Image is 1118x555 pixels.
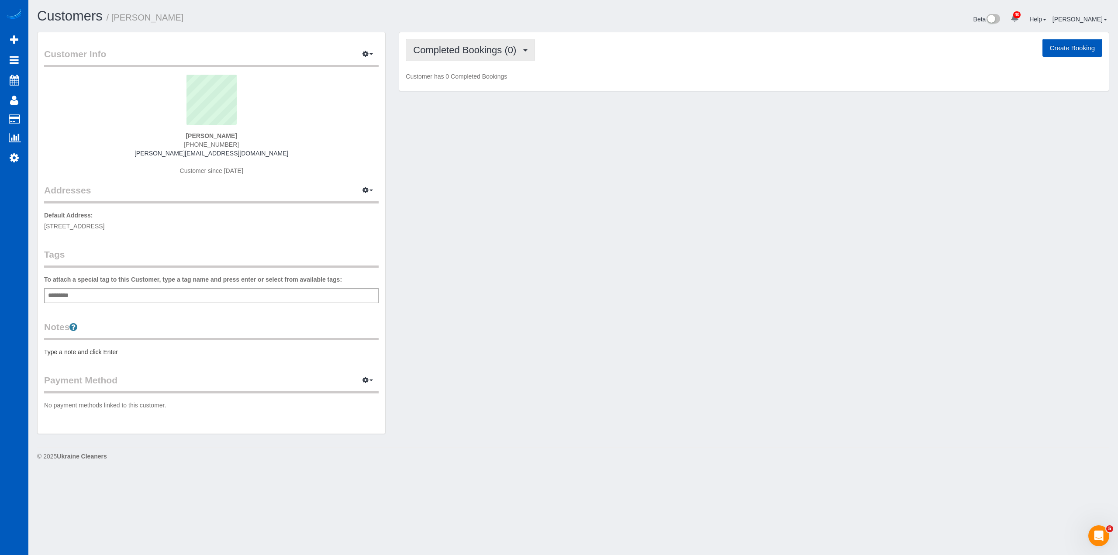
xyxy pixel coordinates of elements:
a: Help [1029,16,1046,23]
p: Customer has 0 Completed Bookings [406,72,1102,81]
iframe: Intercom live chat [1088,525,1109,546]
pre: Type a note and click Enter [44,348,379,356]
div: © 2025 [37,452,1109,461]
span: [STREET_ADDRESS] [44,223,104,230]
legend: Tags [44,248,379,268]
span: [PHONE_NUMBER] [184,141,239,148]
a: [PERSON_NAME] [1052,16,1107,23]
strong: [PERSON_NAME] [186,132,237,139]
span: 40 [1013,11,1021,18]
button: Completed Bookings (0) [406,39,535,61]
a: Beta [973,16,1001,23]
label: To attach a special tag to this Customer, type a tag name and press enter or select from availabl... [44,275,342,284]
small: / [PERSON_NAME] [107,13,184,22]
span: Customer since [DATE] [180,167,243,174]
legend: Customer Info [44,48,379,67]
p: No payment methods linked to this customer. [44,401,379,410]
a: 40 [1006,9,1023,28]
span: Completed Bookings (0) [413,45,521,55]
a: Customers [37,8,103,24]
strong: Ukraine Cleaners [57,453,107,460]
a: [PERSON_NAME][EMAIL_ADDRESS][DOMAIN_NAME] [135,150,288,157]
button: Create Booking [1042,39,1102,57]
legend: Payment Method [44,374,379,393]
legend: Notes [44,321,379,340]
img: New interface [986,14,1000,25]
label: Default Address: [44,211,93,220]
span: 5 [1106,525,1113,532]
img: Automaid Logo [5,9,23,21]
